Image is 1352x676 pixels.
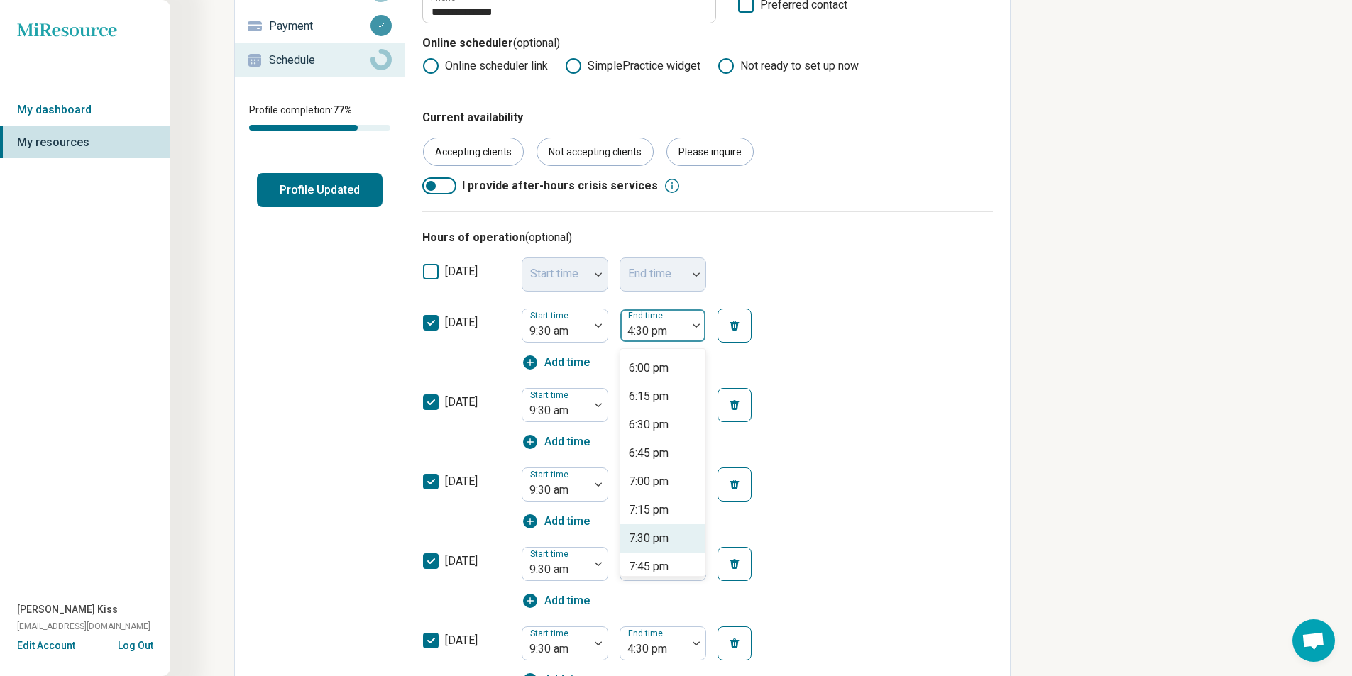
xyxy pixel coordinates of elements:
label: Not ready to set up now [718,57,859,74]
span: Add time [544,592,590,609]
button: Add time [522,433,590,450]
button: Add time [522,513,590,530]
a: Schedule [235,43,405,77]
button: Log Out [118,638,153,650]
div: Profile completion: [235,94,405,139]
span: [EMAIL_ADDRESS][DOMAIN_NAME] [17,620,150,633]
span: [PERSON_NAME] Kiss [17,602,118,617]
p: Schedule [269,52,370,69]
label: Start time [530,549,571,559]
span: [DATE] [445,554,478,567]
button: Edit Account [17,638,75,653]
span: [DATE] [445,475,478,488]
div: Accepting clients [423,138,524,166]
span: 77 % [333,104,352,116]
label: Online scheduler link [422,57,548,74]
div: Please inquire [666,138,754,166]
label: End time [628,311,666,321]
div: 7:45 pm [629,558,669,575]
div: Profile completion [249,125,390,131]
label: Start time [530,470,571,480]
div: 7:00 pm [629,473,669,490]
label: Start time [530,628,571,638]
div: 7:15 pm [629,502,669,519]
label: Start time [530,390,571,400]
span: (optional) [513,36,560,50]
p: Payment [269,18,370,35]
span: (optional) [525,231,572,244]
div: 6:30 pm [629,416,669,433]
div: 7:30 pm [629,530,669,547]
span: [DATE] [445,395,478,409]
div: Open chat [1292,619,1335,662]
span: I provide after-hours crisis services [462,177,658,194]
span: [DATE] [445,316,478,329]
button: Profile Updated [257,173,383,207]
div: 6:15 pm [629,388,669,405]
div: Not accepting clients [537,138,654,166]
span: Add time [544,354,590,371]
label: End time [628,628,666,638]
div: 6:00 pm [629,360,669,377]
h3: Hours of operation [422,229,993,246]
span: [DATE] [445,633,478,647]
a: Payment [235,9,405,43]
button: Add time [522,592,590,609]
div: 6:45 pm [629,445,669,462]
p: Current availability [422,109,993,126]
p: Online scheduler [422,35,993,57]
label: SimplePractice widget [565,57,700,74]
span: [DATE] [445,265,478,278]
label: Start time [530,311,571,321]
span: Add time [544,513,590,530]
span: Add time [544,433,590,450]
button: Add time [522,354,590,371]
